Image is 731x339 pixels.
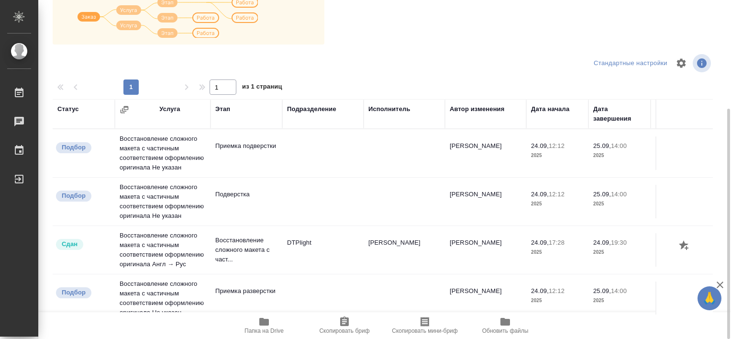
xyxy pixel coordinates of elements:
[591,56,670,71] div: split button
[593,199,646,209] p: 2025
[115,274,210,322] td: Восстановление сложного макета с частичным соответствием оформлению оригинала Не указан
[531,239,549,246] p: 24.09,
[244,328,284,334] span: Папка на Drive
[282,233,364,267] td: DTPlight
[450,104,504,114] div: Автор изменения
[287,104,336,114] div: Подразделение
[62,288,86,297] p: Подбор
[215,286,277,296] p: Приемка разверстки
[549,239,565,246] p: 17:28
[531,104,569,114] div: Дата начала
[368,104,410,114] div: Исполнитель
[224,312,304,339] button: Папка на Drive
[215,141,277,151] p: Приемка подверстки
[531,151,584,160] p: 2025
[611,287,627,294] p: 14:00
[159,104,180,114] div: Услуга
[242,81,282,95] span: из 1 страниц
[593,151,646,160] p: 2025
[593,191,611,198] p: 25.09,
[445,136,526,170] td: [PERSON_NAME]
[593,296,646,305] p: 2025
[62,239,78,249] p: Сдан
[482,328,529,334] span: Обновить файлы
[445,185,526,218] td: [PERSON_NAME]
[57,104,79,114] div: Статус
[531,296,584,305] p: 2025
[531,199,584,209] p: 2025
[319,328,369,334] span: Скопировать бриф
[593,287,611,294] p: 25.09,
[115,226,210,274] td: Восстановление сложного макета с частичным соответствием оформлению оригинала Англ → Рус
[670,52,693,75] span: Настроить таблицу
[215,104,230,114] div: Этап
[531,248,584,257] p: 2025
[698,286,721,310] button: 🙏
[531,191,549,198] p: 24.09,
[531,142,549,149] p: 24.09,
[549,191,565,198] p: 12:12
[611,239,627,246] p: 19:30
[62,143,86,152] p: Подбор
[364,233,445,267] td: [PERSON_NAME]
[531,287,549,294] p: 24.09,
[676,238,693,254] button: Добавить оценку
[445,282,526,315] td: [PERSON_NAME]
[445,233,526,267] td: [PERSON_NAME]
[611,191,627,198] p: 14:00
[215,190,277,199] p: Подверстка
[120,105,129,114] button: Сгруппировать
[611,142,627,149] p: 14:00
[549,142,565,149] p: 12:12
[593,142,611,149] p: 25.09,
[115,178,210,226] td: Восстановление сложного макета с частичным соответствием оформлению оригинала Не указан
[693,54,713,72] span: Посмотреть информацию
[465,312,545,339] button: Обновить файлы
[115,129,210,177] td: Восстановление сложного макета с частичным соответствием оформлению оригинала Не указан
[215,236,277,264] p: Восстановление сложного макета с част...
[385,312,465,339] button: Скопировать мини-бриф
[392,328,457,334] span: Скопировать мини-бриф
[62,191,86,201] p: Подбор
[304,312,385,339] button: Скопировать бриф
[593,248,646,257] p: 2025
[593,104,646,124] div: Дата завершения
[593,239,611,246] p: 24.09,
[701,288,718,308] span: 🙏
[549,287,565,294] p: 12:12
